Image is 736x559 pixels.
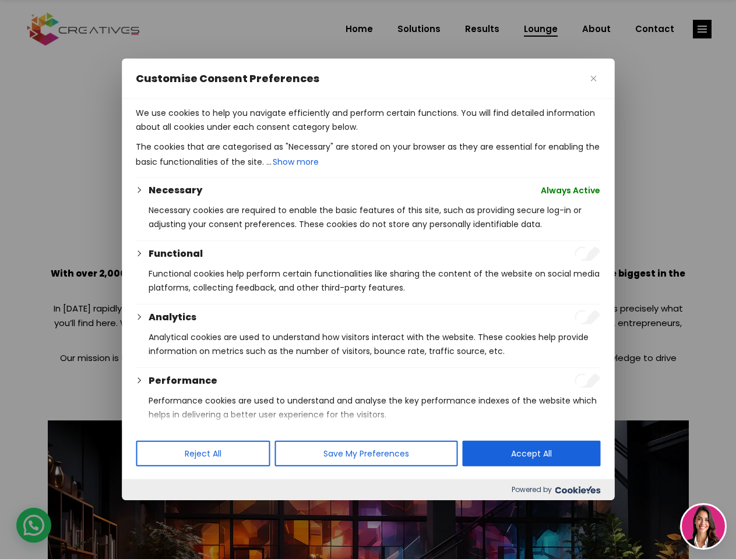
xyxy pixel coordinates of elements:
span: Customise Consent Preferences [136,72,319,86]
p: Analytical cookies are used to understand how visitors interact with the website. These cookies h... [149,330,600,358]
img: agent [682,505,725,548]
button: Accept All [462,441,600,466]
button: Show more [272,154,320,170]
button: Necessary [149,183,202,197]
input: Enable Performance [575,374,600,388]
input: Enable Analytics [575,310,600,324]
p: We use cookies to help you navigate efficiently and perform certain functions. You will find deta... [136,106,600,134]
input: Enable Functional [575,247,600,261]
button: Save My Preferences [274,441,457,466]
p: Functional cookies help perform certain functionalities like sharing the content of the website o... [149,267,600,295]
button: Close [586,72,600,86]
button: Reject All [136,441,270,466]
div: Customise Consent Preferences [122,59,614,500]
button: Functional [149,247,203,261]
img: Cookieyes logo [555,486,600,494]
p: Performance cookies are used to understand and analyse the key performance indexes of the website... [149,394,600,422]
p: The cookies that are categorised as "Necessary" are stored on your browser as they are essential ... [136,140,600,170]
p: Necessary cookies are required to enable the basic features of this site, such as providing secur... [149,203,600,231]
button: Performance [149,374,217,388]
span: Always Active [541,183,600,197]
img: Close [590,76,596,82]
div: Powered by [122,479,614,500]
button: Analytics [149,310,196,324]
